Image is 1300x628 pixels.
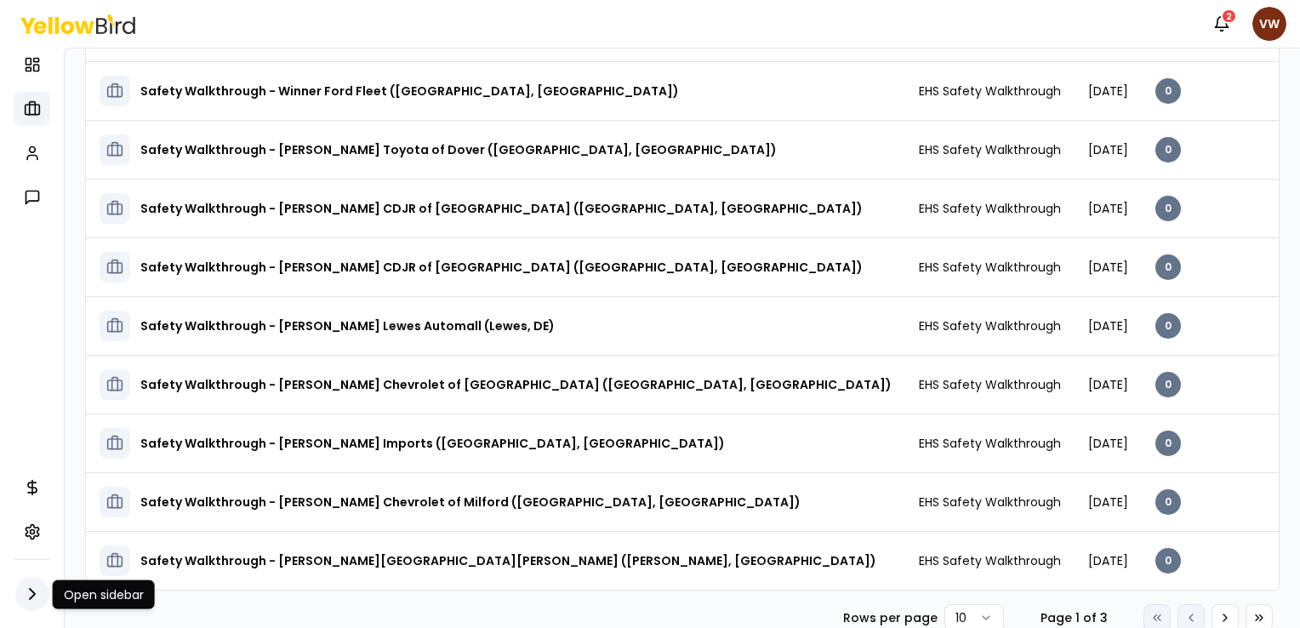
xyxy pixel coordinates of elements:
div: 0 [1155,431,1181,456]
h3: Safety Walkthrough - [PERSON_NAME] CDJR of [GEOGRAPHIC_DATA] ([GEOGRAPHIC_DATA], [GEOGRAPHIC_DATA]) [140,193,863,224]
span: [DATE] [1088,494,1128,511]
div: 0 [1155,254,1181,280]
span: EHS Safety Walkthrough [919,376,1061,393]
span: [DATE] [1088,141,1128,158]
span: [DATE] [1088,200,1128,217]
h3: Safety Walkthrough - [PERSON_NAME] Imports ([GEOGRAPHIC_DATA], [GEOGRAPHIC_DATA]) [140,428,725,459]
span: [DATE] [1088,376,1128,393]
p: Open sidebar [64,586,144,603]
span: VW [1252,7,1286,41]
span: EHS Safety Walkthrough [919,141,1061,158]
span: [DATE] [1088,259,1128,276]
div: 0 [1155,137,1181,163]
h3: Safety Walkthrough - [PERSON_NAME] Toyota of Dover ([GEOGRAPHIC_DATA], [GEOGRAPHIC_DATA]) [140,134,777,165]
div: 2 [1221,9,1237,24]
h3: Safety Walkthrough - [PERSON_NAME] CDJR of [GEOGRAPHIC_DATA] ([GEOGRAPHIC_DATA], [GEOGRAPHIC_DATA]) [140,252,863,283]
span: EHS Safety Walkthrough [919,494,1061,511]
button: 2 [1205,7,1239,41]
span: EHS Safety Walkthrough [919,435,1061,452]
h3: Safety Walkthrough - [PERSON_NAME] Lewes Automall (Lewes, DE) [140,311,555,341]
div: 0 [1155,489,1181,515]
h3: Safety Walkthrough - [PERSON_NAME] Chevrolet of [GEOGRAPHIC_DATA] ([GEOGRAPHIC_DATA], [GEOGRAPHIC... [140,369,892,400]
span: [DATE] [1088,435,1128,452]
div: 0 [1155,313,1181,339]
h3: Safety Walkthrough - [PERSON_NAME] Chevrolet of Milford ([GEOGRAPHIC_DATA], [GEOGRAPHIC_DATA]) [140,487,801,517]
h3: Safety Walkthrough - Winner Ford Fleet ([GEOGRAPHIC_DATA], [GEOGRAPHIC_DATA]) [140,76,679,106]
span: [DATE] [1088,83,1128,100]
span: EHS Safety Walkthrough [919,317,1061,334]
h3: Safety Walkthrough - [PERSON_NAME][GEOGRAPHIC_DATA][PERSON_NAME] ([PERSON_NAME], [GEOGRAPHIC_DATA]) [140,545,876,576]
span: EHS Safety Walkthrough [919,259,1061,276]
div: 0 [1155,196,1181,221]
span: [DATE] [1088,317,1128,334]
span: EHS Safety Walkthrough [919,83,1061,100]
div: 0 [1155,78,1181,104]
span: EHS Safety Walkthrough [919,200,1061,217]
p: Rows per page [843,609,938,626]
div: Page 1 of 3 [1031,609,1116,626]
div: 0 [1155,548,1181,574]
span: EHS Safety Walkthrough [919,552,1061,569]
div: 0 [1155,372,1181,397]
span: [DATE] [1088,552,1128,569]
